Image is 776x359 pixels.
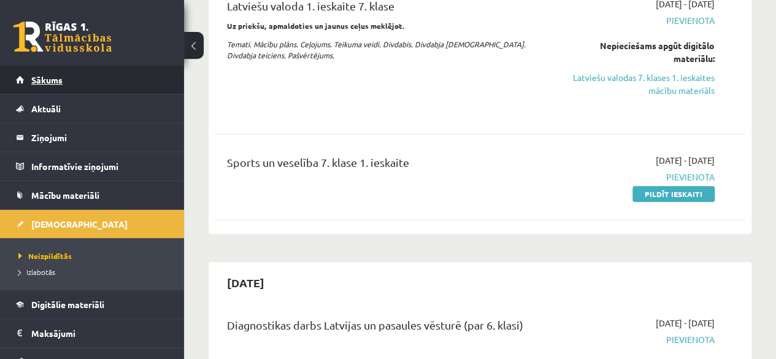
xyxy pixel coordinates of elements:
[227,21,405,31] strong: Uz priekšu, apmaldoties un jaunus ceļus meklējot.
[16,290,169,318] a: Digitālie materiāli
[16,95,169,123] a: Aktuāli
[31,190,99,201] span: Mācību materiāli
[564,171,715,183] span: Pievienota
[18,250,172,261] a: Neizpildītās
[13,21,112,52] a: Rīgas 1. Tālmācības vidusskola
[31,299,104,310] span: Digitālie materiāli
[31,218,128,230] span: [DEMOGRAPHIC_DATA]
[16,152,169,180] a: Informatīvie ziņojumi
[31,103,61,114] span: Aktuāli
[31,152,169,180] legend: Informatīvie ziņojumi
[227,154,546,177] div: Sports un veselība 7. klase 1. ieskaite
[16,66,169,94] a: Sākums
[16,181,169,209] a: Mācību materiāli
[632,186,715,202] a: Pildīt ieskaiti
[227,317,546,339] div: Diagnostikas darbs Latvijas un pasaules vēsturē (par 6. klasi)
[564,333,715,346] span: Pievienota
[656,154,715,167] span: [DATE] - [DATE]
[31,123,169,152] legend: Ziņojumi
[564,39,715,65] div: Nepieciešams apgūt digitālo materiālu:
[18,251,72,261] span: Neizpildītās
[215,268,277,297] h2: [DATE]
[564,14,715,27] span: Pievienota
[16,319,169,347] a: Maksājumi
[18,266,172,277] a: Izlabotās
[31,74,63,85] span: Sākums
[18,267,55,277] span: Izlabotās
[31,319,169,347] legend: Maksājumi
[16,210,169,238] a: [DEMOGRAPHIC_DATA]
[564,71,715,97] a: Latviešu valodas 7. klases 1. ieskaites mācību materiāls
[16,123,169,152] a: Ziņojumi
[227,39,526,60] em: Temati. Mācību plāns. Ceļojums. Teikuma veidi. Divdabis. Divdabja [DEMOGRAPHIC_DATA]. Divdabja te...
[656,317,715,330] span: [DATE] - [DATE]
